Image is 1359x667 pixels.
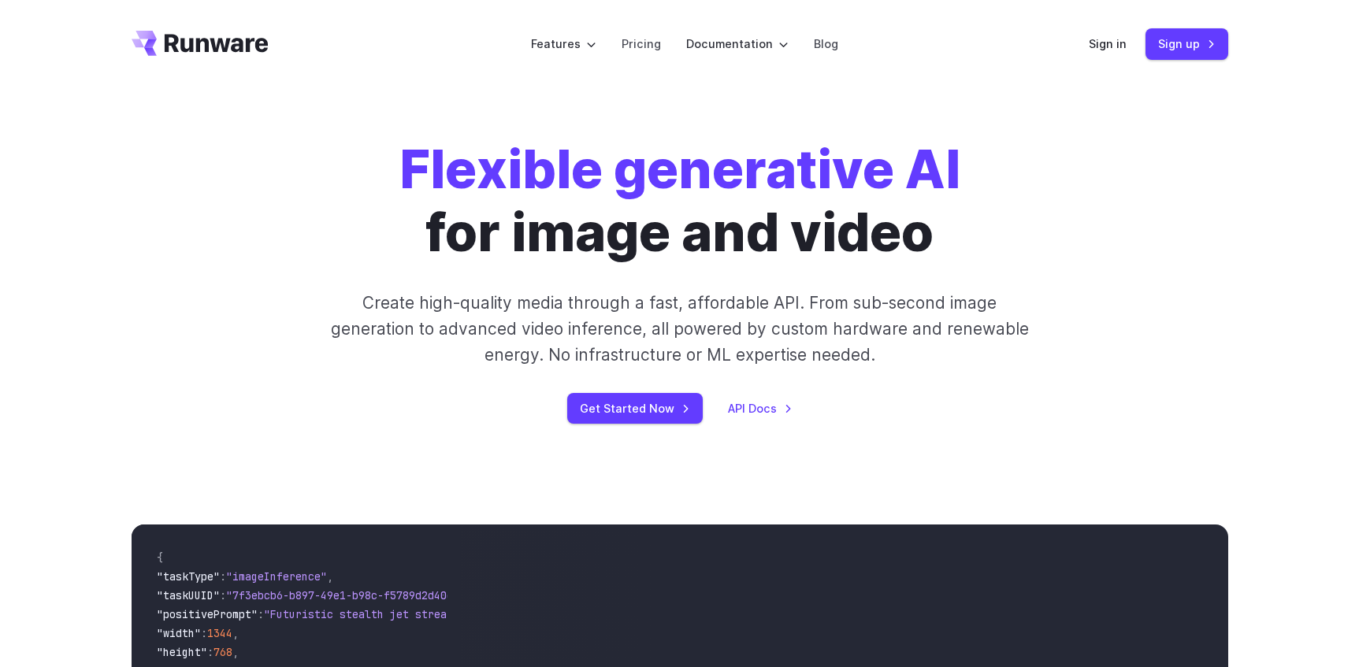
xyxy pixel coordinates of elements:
[232,626,239,640] span: ,
[220,569,226,584] span: :
[226,588,466,602] span: "7f3ebcb6-b897-49e1-b98c-f5789d2d40d7"
[399,139,960,265] h1: for image and video
[207,626,232,640] span: 1344
[728,399,793,417] a: API Docs
[531,35,596,53] label: Features
[220,588,226,602] span: :
[214,645,232,659] span: 768
[157,588,220,602] span: "taskUUID"
[1089,35,1127,53] a: Sign in
[157,645,207,659] span: "height"
[157,550,163,565] span: {
[207,645,214,659] span: :
[329,290,1030,369] p: Create high-quality media through a fast, affordable API. From sub-second image generation to adv...
[399,138,960,201] strong: Flexible generative AI
[1145,28,1228,59] a: Sign up
[226,569,327,584] span: "imageInference"
[232,645,239,659] span: ,
[814,35,838,53] a: Blog
[327,569,333,584] span: ,
[157,626,201,640] span: "width"
[132,31,269,56] a: Go to /
[258,607,264,621] span: :
[567,393,703,424] a: Get Started Now
[264,607,837,621] span: "Futuristic stealth jet streaking through a neon-lit cityscape with glowing purple exhaust"
[622,35,661,53] a: Pricing
[686,35,789,53] label: Documentation
[157,607,258,621] span: "positivePrompt"
[201,626,207,640] span: :
[157,569,220,584] span: "taskType"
